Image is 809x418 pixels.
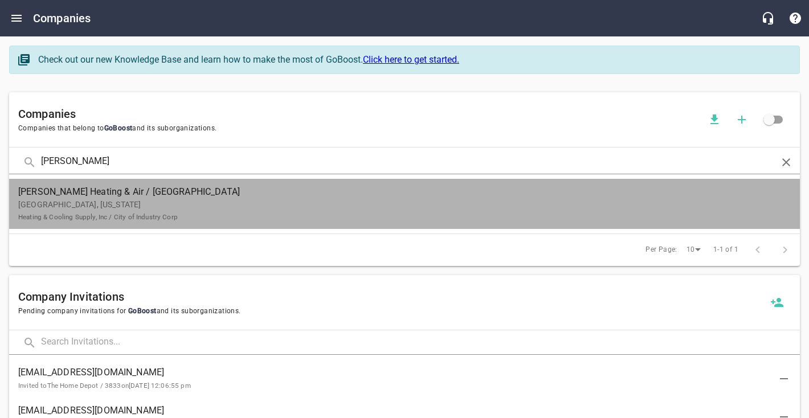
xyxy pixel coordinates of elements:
input: Search Invitations... [41,330,800,355]
p: [GEOGRAPHIC_DATA], [US_STATE] [18,199,773,223]
button: Download companies [701,106,728,133]
div: 10 [682,242,705,257]
input: Search Companies... [41,150,768,174]
button: Delete Invitation [770,365,798,392]
span: Per Page: [645,244,677,256]
div: Check out our new Knowledge Base and learn how to make the most of GoBoost. [38,53,788,67]
small: Invited to The Home Depot / 3833 on [DATE] 12:06:55 pm [18,382,191,390]
a: [PERSON_NAME] Heating & Air / [GEOGRAPHIC_DATA][GEOGRAPHIC_DATA], [US_STATE]Heating & Cooling Sup... [9,179,800,229]
a: Click here to get started. [363,54,459,65]
span: [PERSON_NAME] Heating & Air / [GEOGRAPHIC_DATA] [18,185,773,199]
h6: Companies [18,105,701,123]
button: Open drawer [3,5,30,32]
span: GoBoost [126,307,156,315]
span: 1-1 of 1 [713,244,738,256]
span: Pending company invitations for and its suborganizations. [18,306,763,317]
span: GoBoost [104,124,133,132]
span: [EMAIL_ADDRESS][DOMAIN_NAME] [18,366,773,379]
span: Click to view all companies [755,106,783,133]
small: Heating & Cooling Supply, Inc / City of Industry Corp [18,213,178,221]
h6: Company Invitations [18,288,763,306]
button: Support Portal [782,5,809,32]
button: Add a new company [728,106,755,133]
span: Companies that belong to and its suborganizations. [18,123,701,134]
button: Invite a new company [763,289,791,316]
button: Live Chat [754,5,782,32]
h6: Companies [33,9,91,27]
span: [EMAIL_ADDRESS][DOMAIN_NAME] [18,404,773,417]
